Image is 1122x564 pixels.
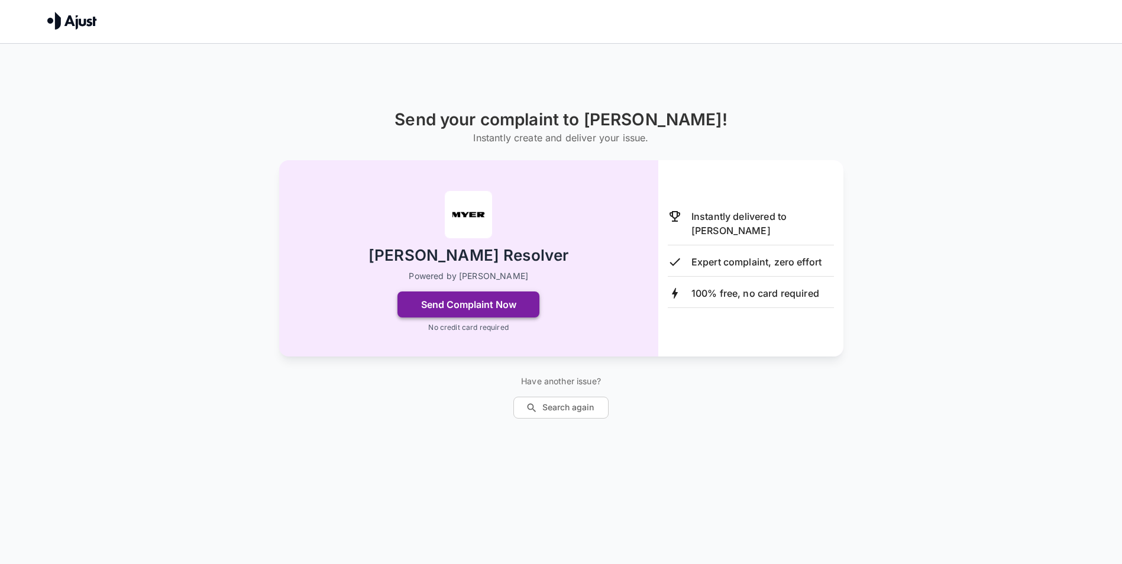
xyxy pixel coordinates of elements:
p: Expert complaint, zero effort [691,255,822,269]
p: 100% free, no card required [691,286,819,300]
img: Ajust [47,12,97,30]
button: Search again [513,397,609,419]
p: Instantly delivered to [PERSON_NAME] [691,209,834,238]
button: Send Complaint Now [397,291,539,317]
p: Have another issue? [513,375,609,387]
img: Myer [445,191,492,238]
h2: [PERSON_NAME] Resolver [368,245,568,266]
p: Powered by [PERSON_NAME] [409,270,528,282]
h1: Send your complaint to [PERSON_NAME]! [395,110,727,129]
p: No credit card required [428,322,508,333]
h6: Instantly create and deliver your issue. [395,129,727,146]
